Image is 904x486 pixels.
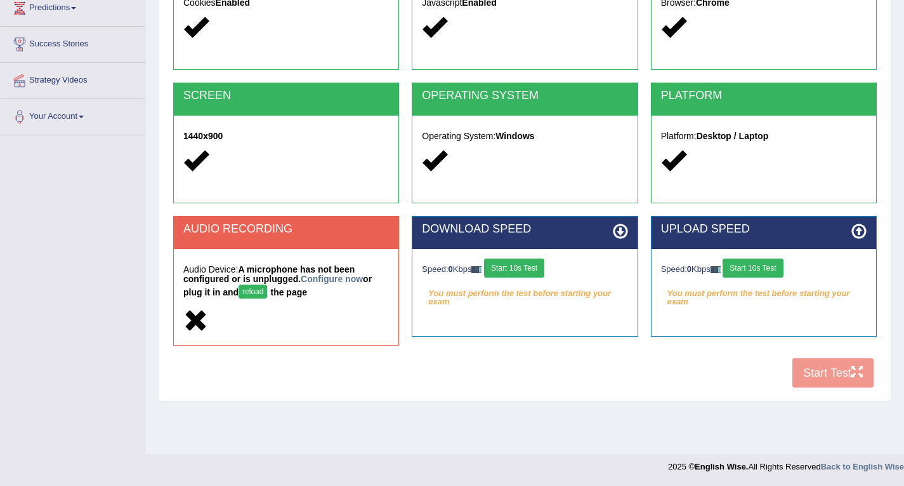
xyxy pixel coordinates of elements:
strong: 1440x900 [183,131,223,141]
strong: 0 [449,264,453,274]
div: Speed: Kbps [422,259,627,281]
a: Strategy Videos [1,63,145,95]
a: Your Account [1,99,145,131]
h2: DOWNLOAD SPEED [422,223,627,236]
h2: AUDIO RECORDING [183,223,389,236]
h2: SCREEN [183,90,389,102]
img: ajax-loader-fb-connection.gif [711,266,721,273]
h5: Platform: [661,132,867,141]
h2: PLATFORM [661,90,867,102]
em: You must perform the test before starting your exam [422,284,627,303]
strong: 0 [687,264,691,274]
button: Start 10s Test [723,259,783,278]
h5: Audio Device: [183,265,389,302]
strong: Desktop / Laptop [697,131,769,141]
a: Success Stories [1,27,145,58]
button: Start 10s Test [484,259,544,278]
a: Configure now [301,274,363,284]
em: You must perform the test before starting your exam [661,284,867,303]
div: 2025 © All Rights Reserved [668,454,904,473]
h5: Operating System: [422,132,627,141]
div: Speed: Kbps [661,259,867,281]
strong: English Wise. [695,462,748,471]
h2: OPERATING SYSTEM [422,90,627,102]
img: ajax-loader-fb-connection.gif [471,266,481,273]
a: Back to English Wise [821,462,904,471]
h2: UPLOAD SPEED [661,223,867,236]
strong: Windows [495,131,534,141]
button: reload [239,285,267,299]
strong: A microphone has not been configured or is unplugged. or plug it in and the page [183,264,372,297]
